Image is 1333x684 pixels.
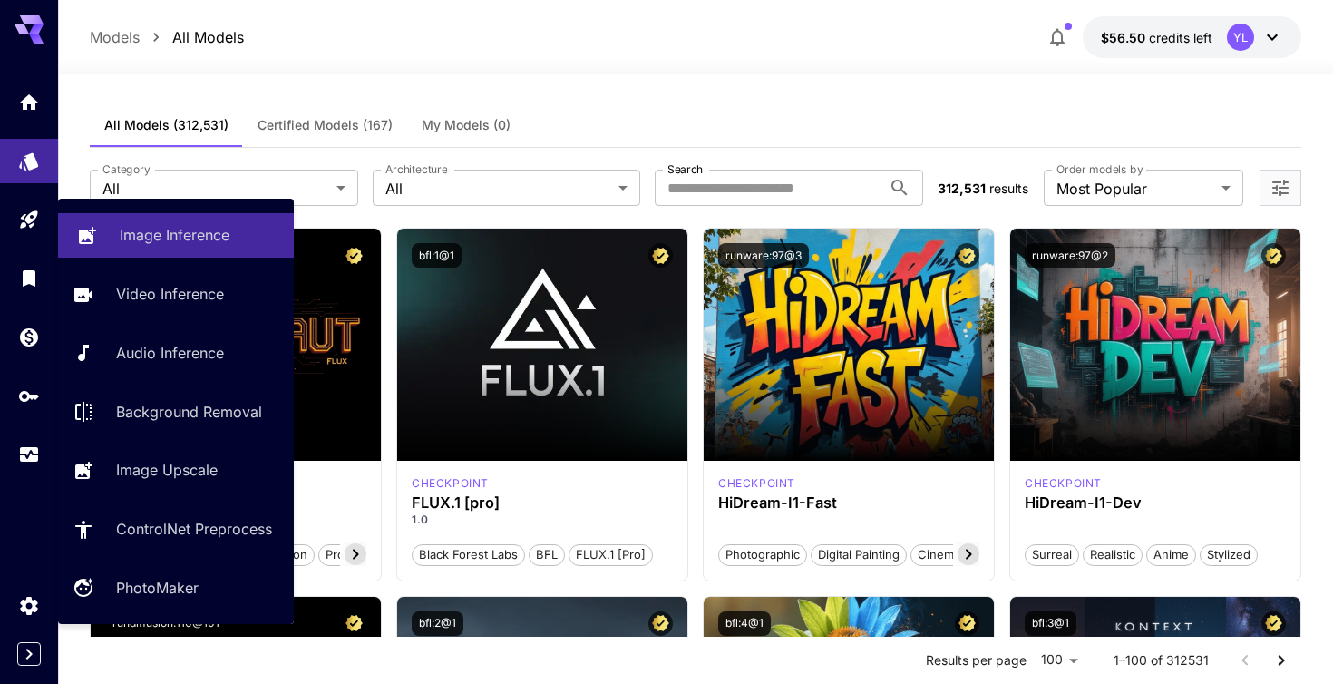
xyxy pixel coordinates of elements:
span: Stylized [1201,546,1257,564]
p: Audio Inference [116,342,224,364]
div: Playground [18,209,40,231]
div: HiDream Fast [718,475,795,492]
span: results [989,181,1028,196]
p: ControlNet Preprocess [116,518,272,540]
span: Black Forest Labs [413,546,524,564]
span: All Models (312,531) [104,117,229,133]
button: bfl:1@1 [412,243,462,268]
div: Usage [18,444,40,466]
p: Results per page [926,651,1027,669]
a: Video Inference [58,272,294,317]
p: checkpoint [1025,475,1102,492]
button: bfl:3@1 [1025,611,1076,636]
p: Image Inference [120,224,229,246]
button: Certified Model – Vetted for best performance and includes a commercial license. [955,243,979,268]
button: Go to next page [1263,642,1299,679]
span: Digital Painting [812,546,906,564]
button: Expand sidebar [17,642,41,666]
p: PhotoMaker [116,577,199,599]
span: Anime [1147,546,1195,564]
p: Background Removal [116,401,262,423]
span: pro [319,546,351,564]
button: Open more filters [1270,177,1291,200]
h3: HiDream-I1-Fast [718,494,979,512]
div: Settings [18,594,40,617]
button: bfl:4@1 [718,611,771,636]
span: credits left [1149,30,1212,45]
span: All [385,178,612,200]
button: Certified Model – Vetted for best performance and includes a commercial license. [342,243,366,268]
span: Certified Models (167) [258,117,393,133]
button: runware:97@3 [718,243,809,268]
button: Certified Model – Vetted for best performance and includes a commercial license. [648,611,673,636]
button: Certified Model – Vetted for best performance and includes a commercial license. [342,611,366,636]
div: $56.50 [1101,28,1212,47]
span: Most Popular [1056,178,1214,200]
span: $56.50 [1101,30,1149,45]
a: ControlNet Preprocess [58,507,294,552]
label: Order models by [1056,161,1143,177]
h3: FLUX.1 [pro] [412,494,673,512]
div: Wallet [18,326,40,348]
div: API Keys [18,385,40,407]
button: bfl:2@1 [412,611,463,636]
label: Search [667,161,703,177]
a: Audio Inference [58,331,294,376]
p: Video Inference [116,283,224,305]
p: Models [90,26,140,48]
div: HiDream Dev [1025,475,1102,492]
p: checkpoint [412,475,489,492]
span: 312,531 [938,181,986,196]
div: Home [18,85,40,108]
p: 1–100 of 312531 [1114,651,1209,669]
div: Library [18,267,40,289]
div: fluxpro [412,475,489,492]
p: All Models [172,26,244,48]
button: runware:97@2 [1025,243,1115,268]
span: Photographic [719,546,806,564]
span: Cinematic [911,546,979,564]
span: FLUX.1 [pro] [569,546,652,564]
a: Image Upscale [58,448,294,493]
div: YL [1227,24,1254,51]
button: Certified Model – Vetted for best performance and includes a commercial license. [955,611,979,636]
button: Certified Model – Vetted for best performance and includes a commercial license. [1261,611,1286,636]
button: Certified Model – Vetted for best performance and includes a commercial license. [1261,243,1286,268]
span: BFL [530,546,564,564]
p: 1.0 [412,512,673,528]
span: All [102,178,329,200]
nav: breadcrumb [90,26,244,48]
span: My Models (0) [422,117,511,133]
div: 100 [1034,647,1085,673]
label: Category [102,161,151,177]
a: PhotoMaker [58,566,294,611]
p: Image Upscale [116,459,218,481]
span: Realistic [1084,546,1142,564]
label: Architecture [385,161,447,177]
button: Certified Model – Vetted for best performance and includes a commercial license. [648,243,673,268]
h3: HiDream-I1-Dev [1025,494,1286,512]
a: Background Removal [58,389,294,434]
button: $56.50 [1083,16,1301,58]
span: Surreal [1026,546,1078,564]
p: checkpoint [718,475,795,492]
a: Image Inference [58,213,294,258]
div: Models [18,144,40,167]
